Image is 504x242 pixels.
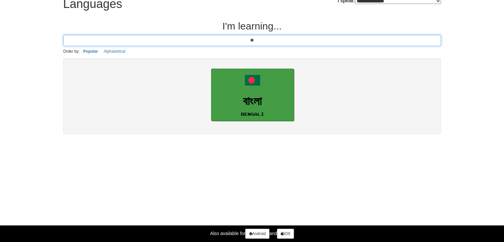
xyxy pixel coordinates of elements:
small: Bengali [241,112,264,116]
h2: I'm learning... [63,21,441,31]
a: বাংলাBengali [211,69,294,121]
a: Android [245,229,269,239]
h3: বাংলা [215,95,290,108]
small: Order by: [63,49,80,54]
a: iOS [277,229,294,239]
button: Alphabetical [102,48,127,55]
button: Popular [81,48,100,55]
